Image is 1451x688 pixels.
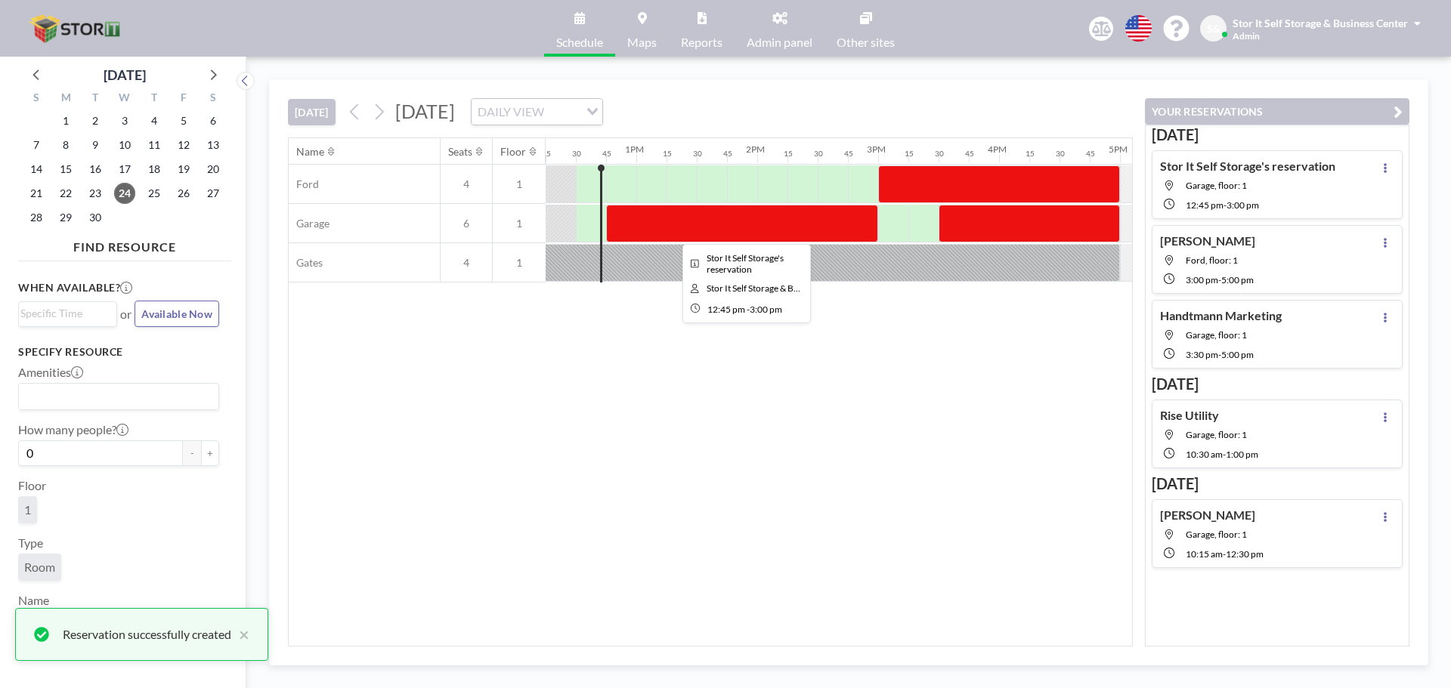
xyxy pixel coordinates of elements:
[747,304,750,315] span: -
[144,134,165,156] span: Thursday, September 11, 2025
[475,102,547,122] span: DAILY VIEW
[1227,199,1259,211] span: 3:00 PM
[1186,199,1224,211] span: 12:45 PM
[296,145,324,159] div: Name
[19,302,116,325] div: Search for option
[965,149,974,159] div: 45
[1160,508,1255,523] h4: [PERSON_NAME]
[867,143,886,155] div: 3PM
[905,149,914,159] div: 15
[18,478,46,493] label: Floor
[18,535,43,551] label: Type
[114,159,135,180] span: Wednesday, September 17, 2025
[183,440,201,466] button: -
[114,134,135,156] span: Wednesday, September 10, 2025
[1223,548,1226,560] span: -
[493,217,546,230] span: 1
[18,422,128,437] label: How many people?
[472,99,602,125] div: Search for option
[1186,548,1223,560] span: 10:15 AM
[203,159,224,180] span: Saturday, September 20, 2025
[173,183,194,204] span: Friday, September 26, 2025
[26,159,47,180] span: Sunday, September 14, 2025
[1186,429,1247,440] span: Garage, floor: 1
[1207,22,1221,35] span: S&
[173,110,194,131] span: Friday, September 5, 2025
[1056,149,1065,159] div: 30
[51,89,81,109] div: M
[85,207,106,228] span: Tuesday, September 30, 2025
[231,625,249,643] button: close
[1226,548,1264,560] span: 12:30 PM
[844,149,853,159] div: 45
[18,365,83,380] label: Amenities
[1226,449,1258,460] span: 1:00 PM
[63,625,231,643] div: Reservation successfully created
[1186,255,1238,266] span: Ford, floor: 1
[289,256,323,270] span: Gates
[198,89,227,109] div: S
[1186,329,1247,341] span: Garage, floor: 1
[1223,449,1226,460] span: -
[203,183,224,204] span: Saturday, September 27, 2025
[572,149,581,159] div: 30
[448,145,472,159] div: Seats
[707,252,784,275] span: Stor It Self Storage's reservation
[26,134,47,156] span: Sunday, September 7, 2025
[1152,125,1403,144] h3: [DATE]
[26,207,47,228] span: Sunday, September 28, 2025
[203,134,224,156] span: Saturday, September 13, 2025
[169,89,198,109] div: F
[110,89,140,109] div: W
[707,304,745,315] span: 12:45 PM
[1160,408,1219,423] h4: Rise Utility
[19,384,218,409] div: Search for option
[1160,233,1255,248] h4: [PERSON_NAME]
[144,110,165,131] span: Thursday, September 4, 2025
[493,177,546,191] span: 1
[85,110,106,131] span: Tuesday, September 2, 2025
[707,282,800,294] span: Stor It Self Storage & Business Center
[1152,474,1403,493] h3: [DATE]
[173,134,194,156] span: Friday, September 12, 2025
[18,233,231,255] h4: FIND RESOURCE
[1224,199,1227,211] span: -
[441,256,492,270] span: 4
[441,177,492,191] span: 4
[85,183,106,204] span: Tuesday, September 23, 2025
[289,217,329,230] span: Garage
[1186,449,1223,460] span: 10:30 AM
[18,345,219,359] h3: Specify resource
[1186,529,1247,540] span: Garage, floor: 1
[1221,274,1254,285] span: 5:00 PM
[20,387,210,406] input: Search for option
[85,159,106,180] span: Tuesday, September 16, 2025
[395,100,455,122] span: [DATE]
[627,36,657,48] span: Maps
[1233,30,1260,42] span: Admin
[1186,180,1247,191] span: Garage, floor: 1
[55,134,76,156] span: Monday, September 8, 2025
[750,304,782,315] span: 3:00 PM
[1186,274,1218,285] span: 3:00 PM
[784,149,793,159] div: 15
[837,36,895,48] span: Other sites
[24,560,55,575] span: Room
[1186,349,1218,360] span: 3:30 PM
[1221,349,1254,360] span: 5:00 PM
[114,183,135,204] span: Wednesday, September 24, 2025
[663,149,672,159] div: 15
[24,14,128,44] img: organization-logo
[556,36,603,48] span: Schedule
[1218,274,1221,285] span: -
[1160,159,1335,174] h4: Stor It Self Storage's reservation
[55,207,76,228] span: Monday, September 29, 2025
[1086,149,1095,159] div: 45
[201,440,219,466] button: +
[625,143,644,155] div: 1PM
[85,134,106,156] span: Tuesday, September 9, 2025
[935,149,944,159] div: 30
[55,159,76,180] span: Monday, September 15, 2025
[814,149,823,159] div: 30
[81,89,110,109] div: T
